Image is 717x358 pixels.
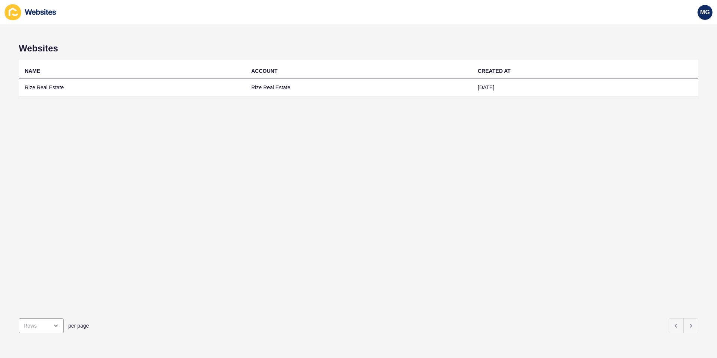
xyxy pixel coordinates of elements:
td: Rize Real Estate [19,78,245,97]
div: ACCOUNT [251,67,277,75]
div: CREATED AT [478,67,511,75]
h1: Websites [19,43,698,54]
td: [DATE] [472,78,698,97]
div: NAME [25,67,40,75]
td: Rize Real Estate [245,78,472,97]
div: open menu [19,318,64,333]
span: MG [700,9,710,16]
span: per page [68,322,89,329]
